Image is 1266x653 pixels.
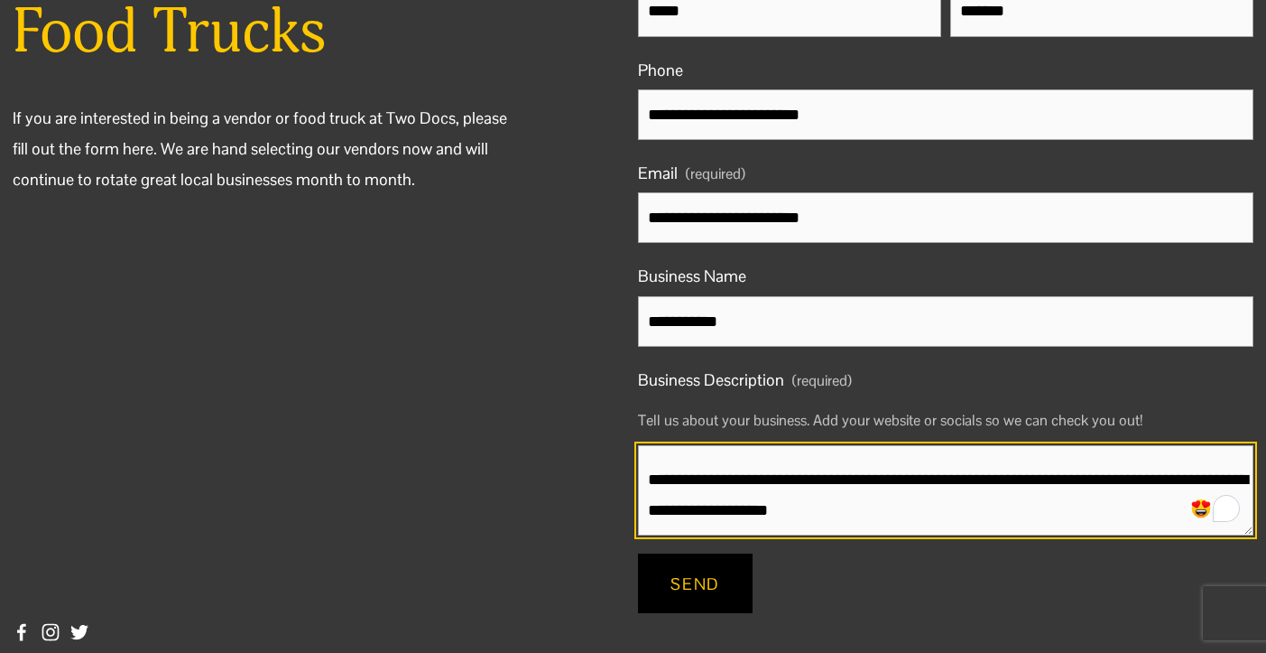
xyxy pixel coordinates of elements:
[792,367,852,395] span: (required)
[638,554,753,613] button: SendSend
[42,623,60,641] a: instagram-unauth
[638,445,1253,536] textarea: To enrich screen reader interactions, please activate Accessibility in Grammarly extension settings
[638,365,784,396] span: Business Description
[70,623,88,641] a: twitter-unauth
[638,55,683,86] span: Phone
[670,574,720,594] span: Send
[638,261,746,292] span: Business Name
[638,158,678,189] span: Email
[638,399,1253,442] p: Tell us about your business. Add your website or socials so we can check you out!
[13,103,523,196] p: If you are interested in being a vendor or food truck at Two Docs, please fill out the form here....
[686,160,745,188] span: (required)
[13,623,31,641] a: Facebook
